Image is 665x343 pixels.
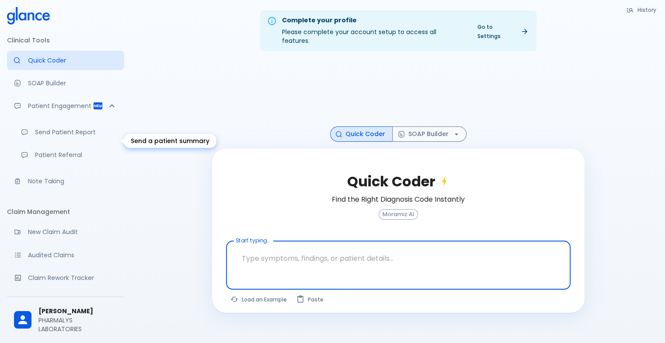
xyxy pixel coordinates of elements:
span: [PERSON_NAME] [38,307,117,316]
p: SOAP Builder [28,79,117,87]
button: History [622,3,662,16]
li: Claim Management [7,201,124,222]
a: Go to Settings [472,21,533,42]
a: Audit a new claim [7,222,124,241]
p: Send Patient Report [35,128,117,136]
a: Receive patient referrals [14,145,124,164]
a: Send a patient summary [14,122,124,142]
div: Complete your profile [282,16,465,25]
li: Clinical Tools [7,30,124,51]
span: Moramiz AI [379,211,418,218]
p: Patient Engagement [28,101,93,110]
p: Quick Coder [28,56,117,65]
h6: Find the Right Diagnosis Code Instantly [332,193,465,206]
button: Paste from clipboard [292,293,329,306]
p: New Claim Audit [28,227,117,236]
p: PHARMALYS LABORATORIES [38,316,117,333]
a: Advanced note-taking [7,171,124,191]
button: Quick Coder [330,126,393,142]
div: Patient Reports & Referrals [7,96,124,115]
button: Load a random example [226,293,292,306]
a: Moramiz: Find ICD10AM codes instantly [7,51,124,70]
h2: Quick Coder [347,173,449,190]
div: Please complete your account setup to access all features. [282,13,465,49]
div: Send a patient summary [124,134,216,148]
a: View audited claims [7,245,124,265]
button: SOAP Builder [392,126,467,142]
p: Audited Claims [28,251,117,259]
a: Monitor progress of claim corrections [7,268,124,287]
p: Note Taking [28,177,117,185]
p: Claim Rework Tracker [28,273,117,282]
a: Docugen: Compose a clinical documentation in seconds [7,73,124,93]
div: [PERSON_NAME]PHARMALYS LABORATORIES [7,301,124,339]
p: Patient Referral [35,150,117,159]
